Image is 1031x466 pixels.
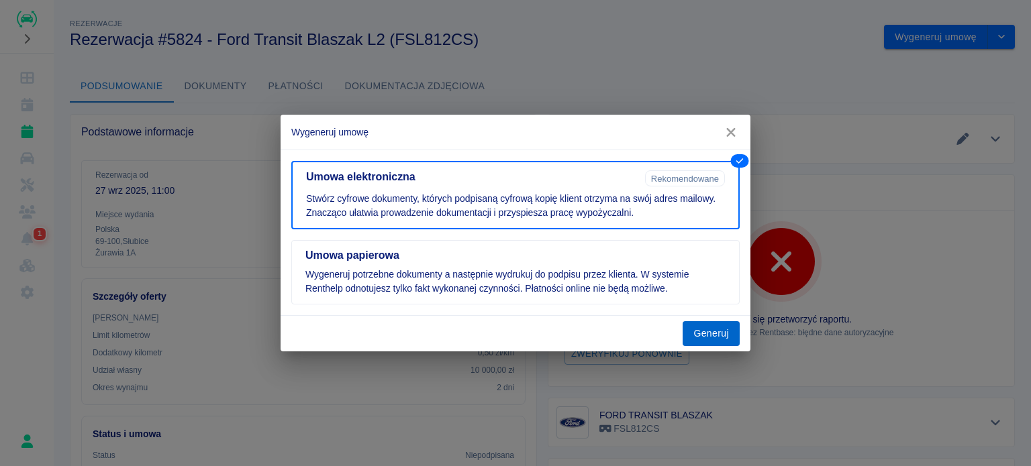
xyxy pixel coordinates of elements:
[683,321,740,346] button: Generuj
[306,192,725,220] p: Stwórz cyfrowe dokumenty, których podpisaną cyfrową kopię klient otrzyma na swój adres mailowy. Z...
[306,170,640,184] h5: Umowa elektroniczna
[291,161,740,229] button: Umowa elektronicznaRekomendowaneStwórz cyfrowe dokumenty, których podpisaną cyfrową kopię klient ...
[291,240,740,304] button: Umowa papierowaWygeneruj potrzebne dokumenty a następnie wydrukuj do podpisu przez klienta. W sys...
[281,115,750,150] h2: Wygeneruj umowę
[646,174,724,184] span: Rekomendowane
[305,249,726,262] h5: Umowa papierowa
[305,268,726,296] p: Wygeneruj potrzebne dokumenty a następnie wydrukuj do podpisu przez klienta. W systemie Renthelp ...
